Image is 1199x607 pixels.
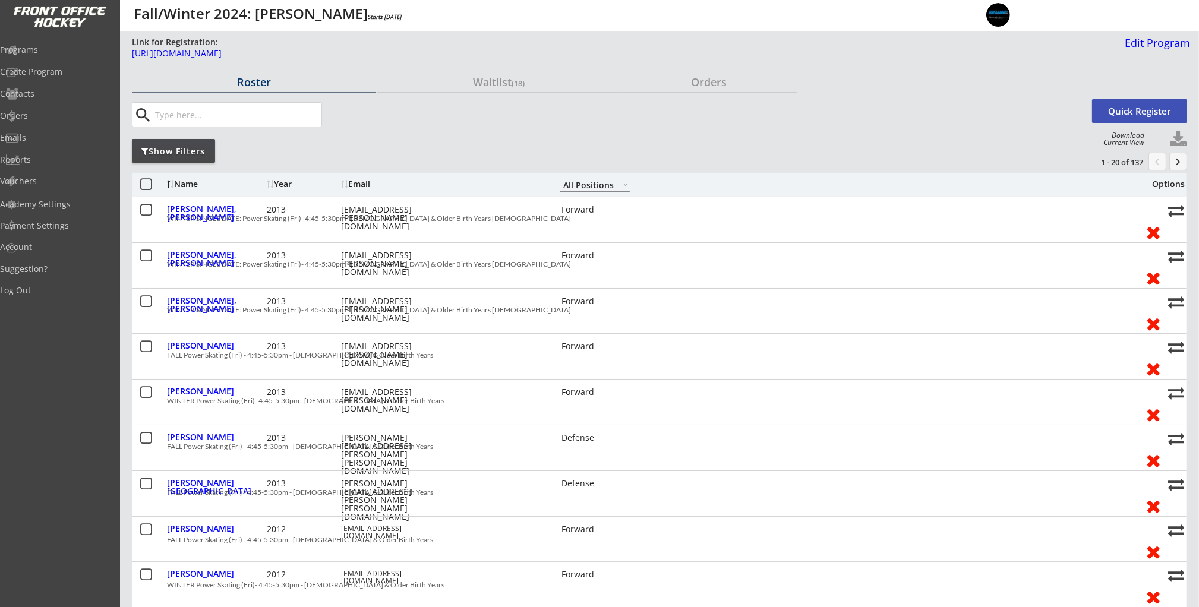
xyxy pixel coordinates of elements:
div: [EMAIL_ADDRESS][PERSON_NAME][DOMAIN_NAME] [341,206,448,230]
div: [PERSON_NAME][GEOGRAPHIC_DATA] [167,479,264,495]
button: Click to download full roster. Your browser settings may try to block it, check your security set... [1169,131,1187,148]
div: [URL][DOMAIN_NAME] [132,49,731,58]
div: [PERSON_NAME] [167,570,264,578]
div: 1 - 20 of 137 [1081,157,1143,167]
button: Remove from roster (no refund) [1143,314,1165,333]
div: WINTER SINGLE DATE: Power Skating (Fri)- 4:45-5:30pm - [DEMOGRAPHIC_DATA] & Older Birth Years [DE... [167,215,1136,222]
div: Year [267,180,338,188]
div: 2013 [267,342,338,350]
div: 2013 [267,388,338,396]
div: Show Filters [132,146,215,157]
div: [PERSON_NAME], [PERSON_NAME] [167,251,264,267]
div: Forward [561,342,631,350]
button: Move player [1168,385,1184,401]
div: [PERSON_NAME] [167,524,264,533]
div: Download Current View [1097,132,1144,146]
button: Move player [1168,431,1184,447]
div: 2012 [267,525,338,533]
div: Forward [561,206,631,214]
div: [PERSON_NAME] [167,342,264,350]
button: Remove from roster (no refund) [1143,497,1165,515]
button: search [134,106,153,125]
div: [PERSON_NAME], [PERSON_NAME] [167,296,264,313]
div: [EMAIL_ADDRESS][PERSON_NAME][DOMAIN_NAME] [341,388,448,413]
div: WINTER SINGLE DATE: Power Skating (Fri)- 4:45-5:30pm - [DEMOGRAPHIC_DATA] & Older Birth Years [DE... [167,261,1136,268]
div: 2013 [267,206,338,214]
button: Move player [1168,522,1184,538]
div: Roster [132,77,376,87]
div: 2013 [267,251,338,260]
div: Orders [621,77,797,87]
div: 2013 [267,479,338,488]
button: keyboard_arrow_right [1169,153,1187,170]
div: Forward [561,251,631,260]
button: Move player [1168,203,1184,219]
button: Quick Register [1092,99,1187,123]
a: [URL][DOMAIN_NAME] [132,49,731,64]
font: (18) [512,78,525,88]
div: [PERSON_NAME] [167,387,264,396]
button: Remove from roster (no refund) [1143,223,1165,241]
div: [EMAIL_ADDRESS][PERSON_NAME][DOMAIN_NAME] [341,297,448,322]
button: Remove from roster (no refund) [1143,359,1165,378]
div: Edit Program [1120,37,1190,48]
div: Defense [561,434,631,442]
em: Starts [DATE] [368,12,402,21]
input: Type here... [153,103,321,127]
div: [PERSON_NAME][EMAIL_ADDRESS][PERSON_NAME][PERSON_NAME][DOMAIN_NAME] [341,479,448,521]
div: Forward [561,570,631,578]
button: Move player [1168,294,1184,310]
div: [PERSON_NAME], [PERSON_NAME] [167,205,264,222]
div: [PERSON_NAME] [167,433,264,441]
div: Forward [561,525,631,533]
div: Options [1143,180,1185,188]
button: Remove from roster (no refund) [1143,405,1165,423]
div: WINTER SINGLE DATE: Power Skating (Fri)- 4:45-5:30pm - [DEMOGRAPHIC_DATA] & Older Birth Years [DE... [167,306,1136,314]
div: FALL Power Skating (Fri) - 4:45-5:30pm - [DEMOGRAPHIC_DATA] & Older Birth Years [167,536,1136,543]
div: FALL Power Skating (Fri) - 4:45-5:30pm - [DEMOGRAPHIC_DATA] & Older Birth Years [167,489,1136,496]
div: WINTER Power Skating (Fri)- 4:45-5:30pm - [DEMOGRAPHIC_DATA] & Older Birth Years [167,581,1136,589]
button: Move player [1168,248,1184,264]
div: Waitlist [377,77,621,87]
div: FALL Power Skating (Fri) - 4:45-5:30pm - [DEMOGRAPHIC_DATA] & Older Birth Years [167,443,1136,450]
div: [EMAIL_ADDRESS][DOMAIN_NAME] [341,570,448,584]
div: [EMAIL_ADDRESS][PERSON_NAME][DOMAIN_NAME] [341,342,448,367]
button: Move player [1168,476,1184,492]
div: [EMAIL_ADDRESS][PERSON_NAME][DOMAIN_NAME] [341,251,448,276]
button: Move player [1168,339,1184,355]
div: FALL Power Skating (Fri) - 4:45-5:30pm - [DEMOGRAPHIC_DATA] & Older Birth Years [167,352,1136,359]
div: Name [167,180,264,188]
div: 2013 [267,297,338,305]
div: Link for Registration: [132,36,220,48]
div: [EMAIL_ADDRESS][DOMAIN_NAME] [341,525,448,539]
button: Remove from roster (no refund) [1143,451,1165,469]
div: 2013 [267,434,338,442]
button: Remove from roster (no refund) [1143,542,1165,561]
div: Defense [561,479,631,488]
div: WINTER Power Skating (Fri)- 4:45-5:30pm - [DEMOGRAPHIC_DATA] & Older Birth Years [167,397,1136,404]
button: Move player [1168,567,1184,583]
div: [PERSON_NAME][EMAIL_ADDRESS][PERSON_NAME][PERSON_NAME][DOMAIN_NAME] [341,434,448,475]
div: Forward [561,388,631,396]
button: Remove from roster (no refund) [1143,587,1165,606]
button: Remove from roster (no refund) [1143,268,1165,287]
div: 2012 [267,570,338,578]
a: Edit Program [1120,37,1190,58]
div: Forward [561,297,631,305]
button: chevron_left [1148,153,1166,170]
div: Email [341,180,448,188]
